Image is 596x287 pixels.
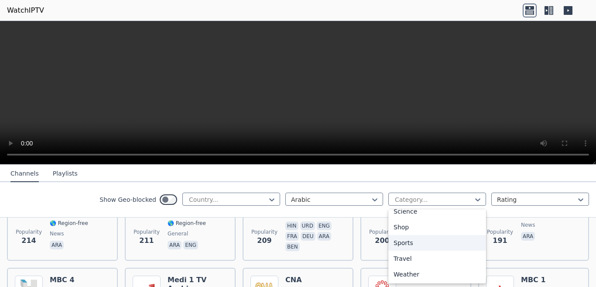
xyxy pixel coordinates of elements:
h6: MBC 4 [50,276,88,284]
p: fra [285,232,299,241]
span: Popularity [487,228,513,235]
span: news [50,230,64,237]
div: Weather [388,266,486,282]
p: eng [183,241,198,249]
span: general [168,230,188,237]
div: Shop [388,219,486,235]
label: Show Geo-blocked [99,195,156,204]
span: 211 [139,235,154,246]
span: 🌎 Region-free [168,220,206,227]
p: ara [317,232,331,241]
span: 209 [257,235,271,246]
div: Travel [388,251,486,266]
button: Playlists [53,166,78,182]
p: hin [285,221,298,230]
h6: MBC 1 [521,276,559,284]
div: Sports [388,235,486,251]
p: ara [50,241,64,249]
span: 200 [375,235,389,246]
p: eng [317,221,332,230]
h6: CNA [285,276,324,284]
div: Science [388,204,486,219]
span: 191 [493,235,507,246]
p: ara [168,241,182,249]
span: Popularity [251,228,277,235]
p: ben [285,242,300,251]
span: Popularity [369,228,395,235]
a: WatchIPTV [7,5,44,16]
p: ara [521,232,535,241]
span: news [521,221,535,228]
span: Popularity [134,228,160,235]
span: 🌎 Region-free [50,220,88,227]
span: 214 [21,235,36,246]
p: urd [300,221,315,230]
button: Channels [10,166,39,182]
p: deu [301,232,315,241]
span: Popularity [16,228,42,235]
